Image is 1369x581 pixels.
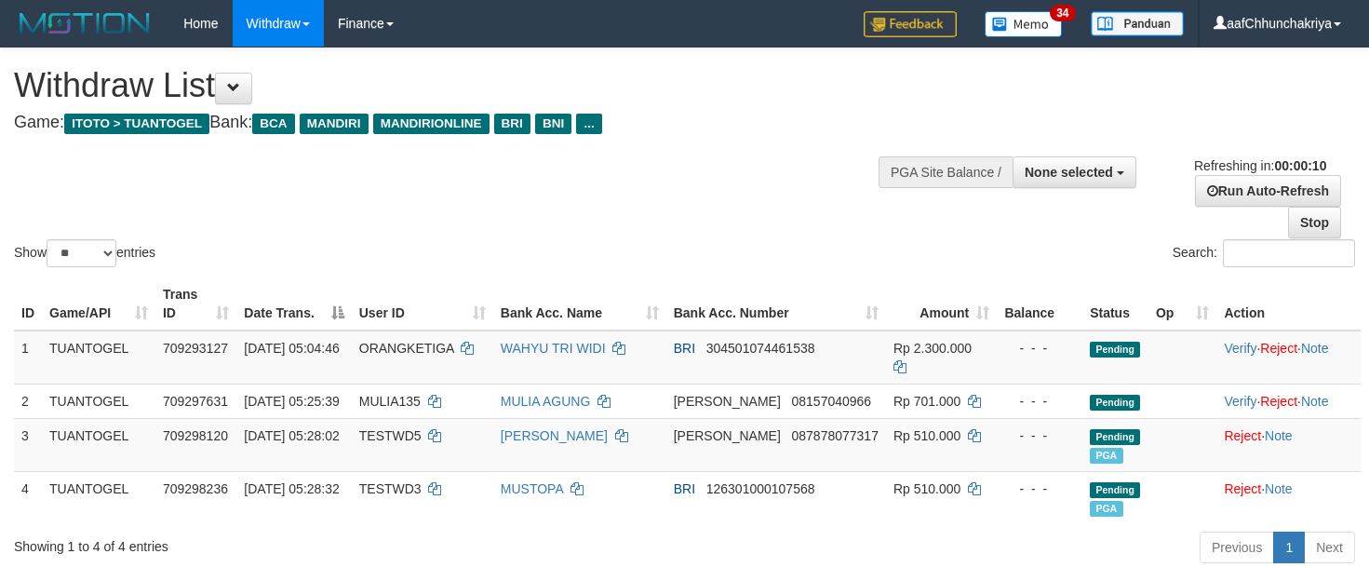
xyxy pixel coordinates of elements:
span: TESTWD3 [359,481,422,496]
h4: Game: Bank: [14,114,894,132]
a: Note [1301,341,1329,356]
div: - - - [1004,426,1075,445]
span: Rp 510.000 [893,428,960,443]
a: Note [1265,481,1293,496]
th: Amount: activate to sort column ascending [886,277,997,331]
a: MUSTOPA [501,481,563,496]
th: User ID: activate to sort column ascending [352,277,493,331]
div: - - - [1004,392,1075,411]
a: Reject [1260,394,1297,409]
th: Bank Acc. Number: activate to sort column ascending [666,277,886,331]
span: Pending [1090,395,1140,411]
span: Copy 08157040966 to clipboard [792,394,872,409]
span: Pending [1090,342,1140,358]
span: 709297631 [163,394,228,409]
a: Next [1304,532,1355,563]
span: MULIA135 [359,394,421,409]
th: Date Trans.: activate to sort column descending [236,277,351,331]
td: TUANTOGEL [42,418,155,471]
span: Copy 304501074461538 to clipboard [706,341,815,356]
span: ... [576,114,601,134]
td: · [1216,471,1361,524]
span: Rp 2.300.000 [893,341,972,356]
span: Refreshing in: [1194,158,1326,173]
span: Marked by aafdiann [1090,448,1122,464]
span: Pending [1090,429,1140,445]
th: Status [1082,277,1148,331]
span: Marked by aafdiann [1090,501,1122,517]
input: Search: [1223,239,1355,267]
span: Copy 126301000107568 to clipboard [706,481,815,496]
a: Verify [1224,394,1256,409]
span: [PERSON_NAME] [674,394,781,409]
td: · · [1216,331,1361,385]
img: Feedback.jpg [864,11,957,37]
td: 4 [14,471,42,524]
span: MANDIRIONLINE [373,114,490,134]
span: [PERSON_NAME] [674,428,781,443]
span: None selected [1025,165,1113,180]
label: Show entries [14,239,155,267]
label: Search: [1173,239,1355,267]
a: Run Auto-Refresh [1195,175,1341,207]
a: Reject [1224,481,1261,496]
th: Bank Acc. Name: activate to sort column ascending [493,277,666,331]
td: 2 [14,384,42,418]
span: 709293127 [163,341,228,356]
td: TUANTOGEL [42,471,155,524]
td: 3 [14,418,42,471]
a: MULIA AGUNG [501,394,590,409]
span: 709298236 [163,481,228,496]
a: 1 [1273,532,1305,563]
div: - - - [1004,480,1075,498]
span: 709298120 [163,428,228,443]
td: TUANTOGEL [42,384,155,418]
div: PGA Site Balance / [879,156,1013,188]
img: panduan.png [1091,11,1184,36]
a: Reject [1260,341,1297,356]
th: Balance [997,277,1082,331]
span: BCA [252,114,294,134]
span: [DATE] 05:04:46 [244,341,339,356]
td: 1 [14,331,42,385]
span: BRI [674,481,695,496]
span: ITOTO > TUANTOGEL [64,114,209,134]
img: Button%20Memo.svg [985,11,1063,37]
a: Previous [1200,532,1274,563]
span: Rp 701.000 [893,394,960,409]
th: Op: activate to sort column ascending [1148,277,1217,331]
div: - - - [1004,339,1075,358]
th: Game/API: activate to sort column ascending [42,277,155,331]
span: TESTWD5 [359,428,422,443]
span: MANDIRI [300,114,369,134]
a: Reject [1224,428,1261,443]
button: None selected [1013,156,1136,188]
span: Copy 087878077317 to clipboard [792,428,879,443]
span: BNI [535,114,571,134]
span: BRI [494,114,530,134]
a: Stop [1288,207,1341,238]
h1: Withdraw List [14,67,894,104]
span: [DATE] 05:28:02 [244,428,339,443]
th: Trans ID: activate to sort column ascending [155,277,236,331]
th: ID [14,277,42,331]
strong: 00:00:10 [1274,158,1326,173]
span: [DATE] 05:25:39 [244,394,339,409]
span: Rp 510.000 [893,481,960,496]
th: Action [1216,277,1361,331]
td: · · [1216,384,1361,418]
span: ORANGKETIGA [359,341,454,356]
select: Showentries [47,239,116,267]
span: 34 [1050,5,1075,21]
span: [DATE] 05:28:32 [244,481,339,496]
td: TUANTOGEL [42,331,155,385]
span: Pending [1090,482,1140,498]
img: MOTION_logo.png [14,9,155,37]
a: Verify [1224,341,1256,356]
td: · [1216,418,1361,471]
a: WAHYU TRI WIDI [501,341,606,356]
a: Note [1265,428,1293,443]
a: [PERSON_NAME] [501,428,608,443]
a: Note [1301,394,1329,409]
span: BRI [674,341,695,356]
